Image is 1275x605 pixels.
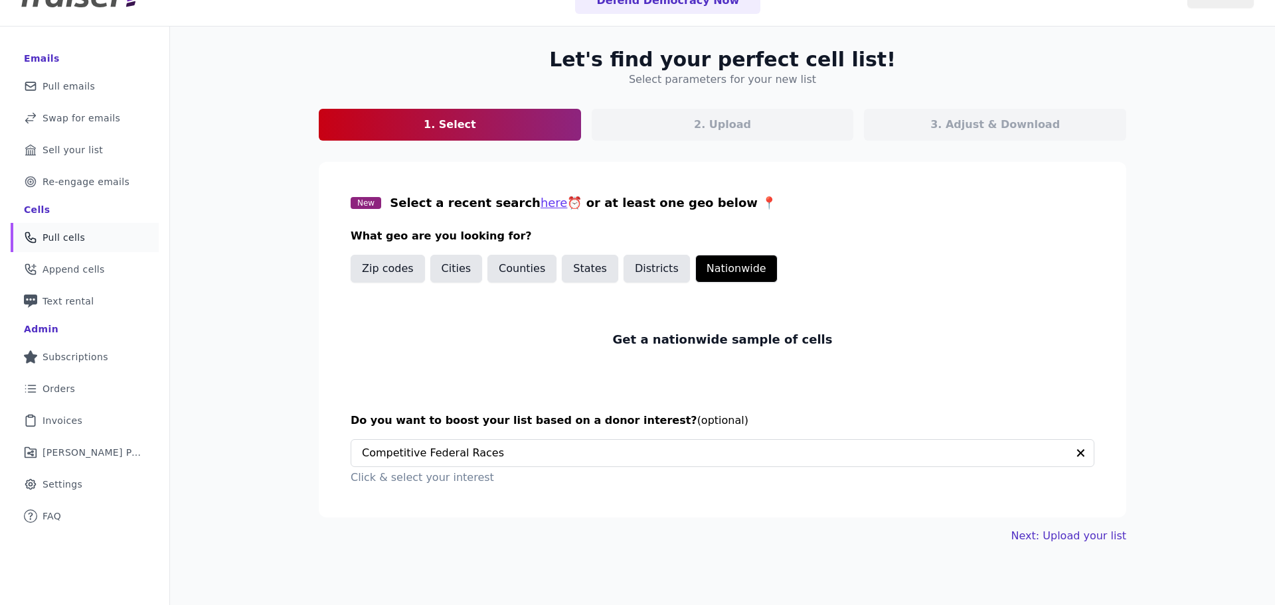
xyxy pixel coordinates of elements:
[624,255,690,283] button: Districts
[11,103,159,133] a: Swap for emails
[351,197,381,209] span: New
[697,414,748,427] span: (optional)
[541,194,568,212] button: here
[11,255,159,284] a: Append cells
[42,143,103,157] span: Sell your list
[487,255,556,283] button: Counties
[42,111,120,125] span: Swap for emails
[42,509,61,523] span: FAQ
[11,167,159,196] a: Re-engage emails
[42,446,143,459] span: [PERSON_NAME] Performance
[42,263,105,276] span: Append cells
[424,117,476,133] p: 1. Select
[351,255,425,283] button: Zip codes
[1011,528,1126,544] a: Next: Upload your list
[319,109,581,141] a: 1. Select
[930,117,1060,133] p: 3. Adjust & Download
[351,470,1094,486] p: Click & select your interest
[42,175,129,188] span: Re-engage emails
[430,255,483,283] button: Cities
[351,228,1094,244] h3: What geo are you looking for?
[42,295,94,308] span: Text rental
[24,52,60,65] div: Emails
[562,255,618,283] button: States
[11,135,159,165] a: Sell your list
[629,72,816,88] h4: Select parameters for your new list
[694,117,751,133] p: 2. Upload
[11,342,159,371] a: Subscriptions
[351,414,697,427] span: Do you want to boost your list based on a donor interest?
[695,255,778,283] button: Nationwide
[11,406,159,435] a: Invoices
[42,80,95,93] span: Pull emails
[42,350,108,364] span: Subscriptions
[11,223,159,252] a: Pull cells
[24,322,58,336] div: Admin
[11,72,159,101] a: Pull emails
[613,330,833,349] p: Get a nationwide sample of cells
[11,287,159,316] a: Text rental
[42,414,82,427] span: Invoices
[11,438,159,467] a: [PERSON_NAME] Performance
[11,502,159,531] a: FAQ
[549,48,896,72] h2: Let's find your perfect cell list!
[42,478,82,491] span: Settings
[24,203,50,216] div: Cells
[390,196,776,210] span: Select a recent search ⏰ or at least one geo below 📍
[11,470,159,499] a: Settings
[42,382,75,395] span: Orders
[42,231,85,244] span: Pull cells
[11,374,159,403] a: Orders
